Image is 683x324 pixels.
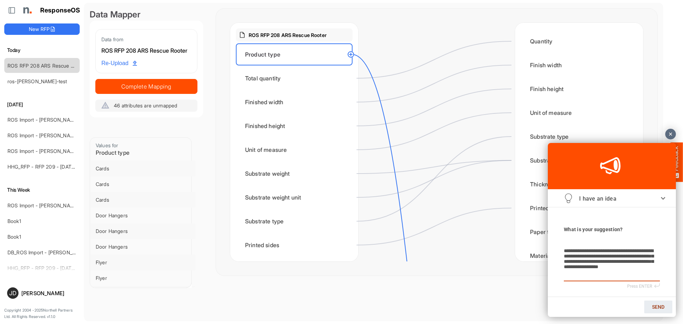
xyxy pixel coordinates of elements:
[101,46,191,55] div: ROS RFP 208 ARS Rescue Rooter
[236,91,353,113] div: Finished width
[7,202,111,208] a: ROS Import - [PERSON_NAME] - Final (short)
[236,258,353,280] div: Color specification
[521,30,637,52] div: Quantity
[521,54,637,76] div: Finish width
[96,259,190,266] div: Flyer
[7,164,125,170] a: HHG_RFP - RFP 209 - [DATE] - ROS TEST 3 (LITE)
[96,165,190,172] div: Cards
[7,63,86,69] a: ROS RFP 208 ARS Rescue Rooter
[548,143,676,317] iframe: Feedback Widget
[101,59,137,68] span: Re-Upload
[90,9,203,21] div: Data Mapper
[40,7,80,14] h1: ResponseOS
[7,249,108,255] a: DB_ROS Import - [PERSON_NAME] - ROS 4
[236,210,353,232] div: Substrate type
[7,117,100,123] a: ROS Import - [PERSON_NAME] - ROS 11
[96,181,190,188] div: Cards
[521,149,637,171] div: Substrate thickness or weight
[96,243,190,250] div: Door Hangers
[236,115,353,137] div: Finished height
[99,57,140,70] a: Re-Upload
[7,148,100,154] a: ROS Import - [PERSON_NAME] - ROS 11
[96,142,118,148] span: Values for
[521,126,637,148] div: Substrate type
[4,23,80,35] button: New RFP
[521,221,637,243] div: Paper type
[20,3,34,17] img: Northell
[521,197,637,219] div: Printed sides
[521,245,637,267] div: Material brand
[236,67,353,89] div: Total quantity
[4,101,80,108] h6: [DATE]
[236,234,353,256] div: Printed sides
[236,43,353,65] div: Product type
[96,212,190,219] div: Door Hangers
[521,102,637,124] div: Unit of measure
[4,307,80,320] p: Copyright 2004 - 2025 Northell Partners Ltd. All Rights Reserved. v 1.1.0
[114,102,177,108] span: 46 attributes are unmapped
[7,234,21,240] a: Book1
[521,173,637,195] div: Thickness or weight unit
[521,78,637,100] div: Finish height
[101,35,191,43] div: Data from
[236,163,353,185] div: Substrate weight
[96,149,129,156] span: Product type
[4,46,80,54] h6: Today
[7,78,67,84] a: ros-[PERSON_NAME]-test
[249,31,327,39] p: ROS RFP 208 ARS Rescue Rooter
[4,186,80,194] h6: This Week
[236,139,353,161] div: Unit of measure
[236,186,353,208] div: Substrate weight unit
[96,196,190,203] div: Cards
[9,290,16,296] span: JD
[96,275,190,282] div: Flyer
[96,81,197,91] span: Complete Mapping
[95,79,197,94] button: Complete Mapping
[7,132,100,138] a: ROS Import - [PERSON_NAME] - ROS 11
[7,218,21,224] a: Book1
[21,291,77,296] div: [PERSON_NAME]
[96,228,190,235] div: Door Hangers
